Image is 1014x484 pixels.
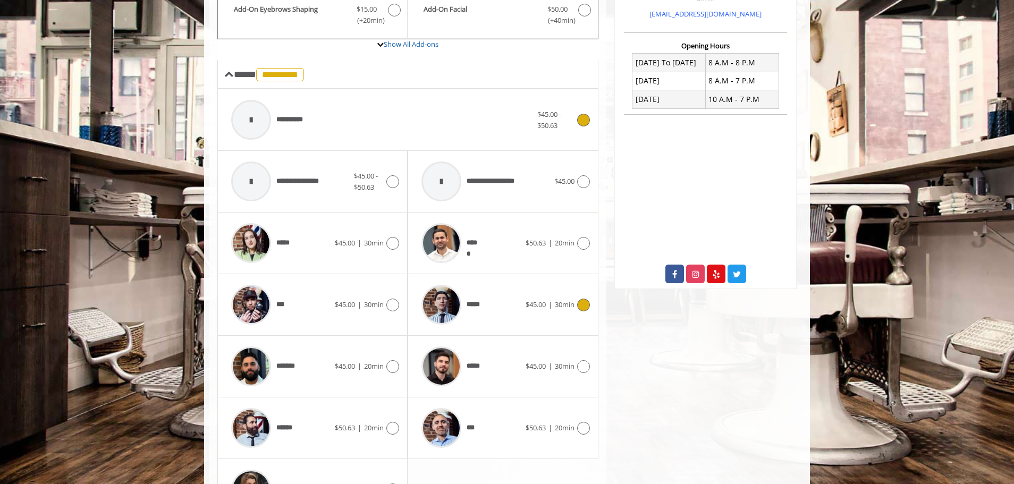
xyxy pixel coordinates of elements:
[364,300,384,309] span: 30min
[547,4,568,15] span: $50.00
[526,238,546,248] span: $50.63
[354,171,378,192] span: $45.00 - $50.63
[358,238,361,248] span: |
[555,300,574,309] span: 30min
[234,4,346,26] b: Add-On Eyebrows Shaping
[384,39,438,49] a: Show All Add-ons
[554,176,574,186] span: $45.00
[548,238,552,248] span: |
[364,423,384,432] span: 20min
[705,90,779,108] td: 10 A.M - 7 P.M
[632,90,706,108] td: [DATE]
[358,423,361,432] span: |
[705,72,779,90] td: 8 A.M - 7 P.M
[555,361,574,371] span: 30min
[548,423,552,432] span: |
[364,361,384,371] span: 20min
[364,238,384,248] span: 30min
[705,54,779,72] td: 8 A.M - 8 P.M
[358,361,361,371] span: |
[624,42,787,49] h3: Opening Hours
[413,4,592,29] label: Add-On Facial
[555,423,574,432] span: 20min
[542,15,573,26] span: (+40min )
[358,300,361,309] span: |
[357,4,377,15] span: $15.00
[526,300,546,309] span: $45.00
[351,15,383,26] span: (+20min )
[526,423,546,432] span: $50.63
[555,238,574,248] span: 20min
[335,238,355,248] span: $45.00
[526,361,546,371] span: $45.00
[632,54,706,72] td: [DATE] To [DATE]
[649,9,762,19] a: [EMAIL_ADDRESS][DOMAIN_NAME]
[223,4,402,29] label: Add-On Eyebrows Shaping
[335,361,355,371] span: $45.00
[424,4,536,26] b: Add-On Facial
[537,109,561,130] span: $45.00 - $50.63
[548,361,552,371] span: |
[632,72,706,90] td: [DATE]
[335,300,355,309] span: $45.00
[335,423,355,432] span: $50.63
[548,300,552,309] span: |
